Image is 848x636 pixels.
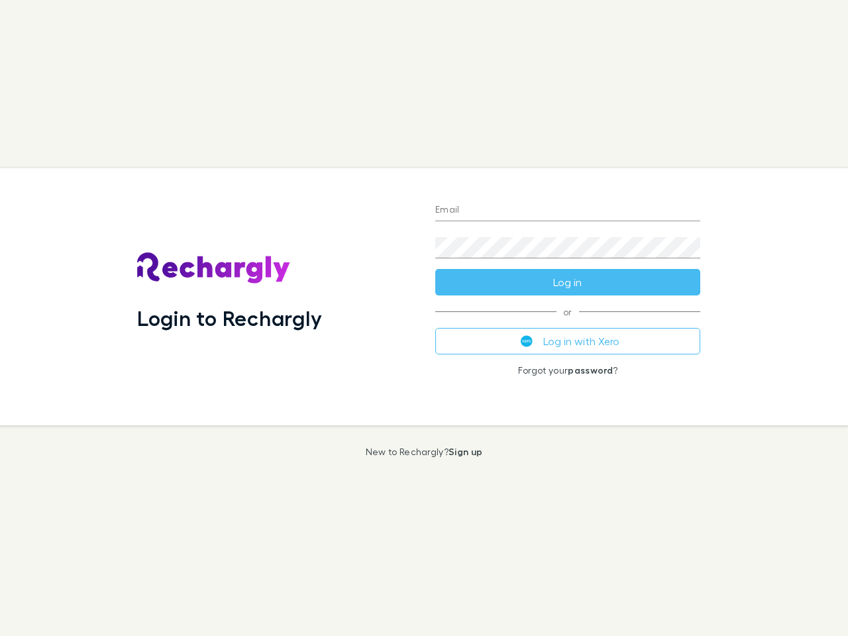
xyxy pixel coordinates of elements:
button: Log in with Xero [435,328,700,354]
span: or [435,311,700,312]
a: Sign up [449,446,482,457]
a: password [568,364,613,376]
p: New to Rechargly? [366,447,483,457]
button: Log in [435,269,700,295]
p: Forgot your ? [435,365,700,376]
img: Xero's logo [521,335,533,347]
img: Rechargly's Logo [137,252,291,284]
h1: Login to Rechargly [137,305,322,331]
